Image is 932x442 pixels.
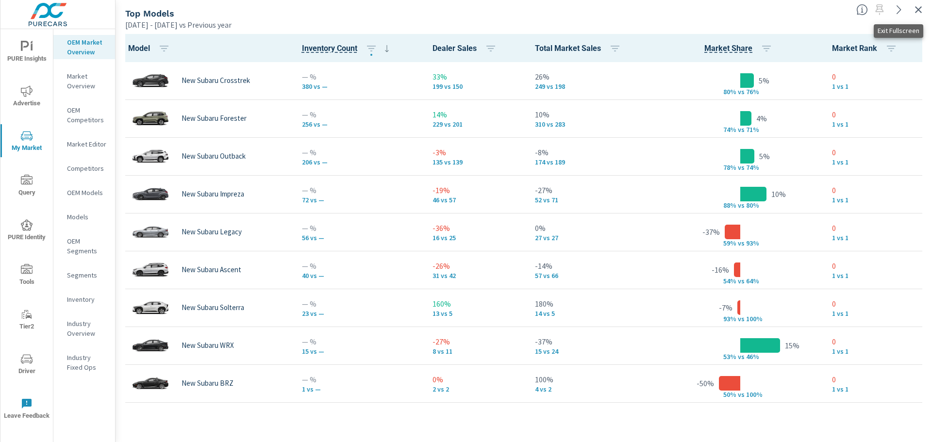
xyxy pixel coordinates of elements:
p: 72 vs — [302,196,417,204]
span: My Market [3,130,50,154]
h5: Top Models [125,8,174,18]
p: New Subaru Solterra [182,303,244,312]
p: 40 vs — [302,272,417,279]
div: OEM Competitors [53,103,115,127]
a: See more details in report [891,2,907,17]
img: glamour [131,217,170,246]
p: 0 [832,222,920,234]
span: The number of vehicles currently in dealer inventory. This does not include shared inventory, nor... [302,43,357,54]
p: 4% [756,113,767,124]
p: OEM Segments [67,236,107,256]
p: 8 vs 11 [433,347,519,355]
p: 27 vs 27 [535,234,649,242]
p: Inventory [67,295,107,304]
p: OEM Competitors [67,105,107,125]
p: 57 vs 66 [535,272,649,279]
span: PURE Insights [3,41,50,65]
p: -14% [535,260,649,272]
p: 1 vs 1 [832,310,920,317]
img: glamour [131,369,170,398]
p: OEM Market Overview [67,37,107,57]
p: Segments [67,270,107,280]
p: 380 vs — [302,82,417,90]
p: 56 vs — [302,234,417,242]
p: — % [302,71,417,82]
p: 93% v [716,314,741,323]
span: Select a preset date range to save this widget [872,2,887,17]
p: 135 vs 139 [433,158,519,166]
div: Competitors [53,161,115,176]
p: 15 vs 24 [535,347,649,355]
p: 14 vs 5 [535,310,649,317]
p: Models [67,212,107,222]
img: glamour [131,255,170,284]
p: [DATE] - [DATE] vs Previous year [125,19,232,31]
p: Competitors [67,164,107,173]
p: — % [302,260,417,272]
p: 0% [433,374,519,385]
span: PURE Identity [3,219,50,243]
p: s 80% [741,201,765,210]
p: 2 vs 2 [433,385,519,393]
p: — % [302,184,417,196]
div: Industry Overview [53,316,115,341]
p: 26% [535,71,649,82]
p: 0% [535,222,649,234]
p: 160% [433,298,519,310]
img: glamour [131,180,170,209]
p: 1 vs 1 [832,82,920,90]
p: New Subaru Impreza [182,190,244,198]
p: 52 vs 71 [535,196,649,204]
p: 88% v [716,201,741,210]
p: 100% [535,374,649,385]
p: 10% [771,188,786,200]
p: 1 vs 1 [832,158,920,166]
p: s 93% [741,239,765,247]
img: glamour [131,104,170,133]
p: 23 vs — [302,310,417,317]
span: Inventory Count [302,43,393,54]
p: 256 vs — [302,120,417,128]
p: 80% v [716,87,741,96]
p: 1 vs 1 [832,196,920,204]
p: -3% [433,147,519,158]
p: 0 [832,71,920,82]
p: s 100% [741,390,765,399]
p: -8% [535,147,649,158]
p: 15% [785,340,799,351]
p: New Subaru Ascent [182,265,241,274]
p: OEM Models [67,188,107,197]
p: 1 vs 1 [832,120,920,128]
p: 0 [832,374,920,385]
p: -37% [535,336,649,347]
p: 13 vs 5 [433,310,519,317]
p: New Subaru WRX [182,341,234,350]
p: 0 [832,260,920,272]
img: glamour [131,66,170,95]
p: New Subaru Legacy [182,228,242,236]
p: Market Editor [67,139,107,149]
div: OEM Models [53,185,115,200]
img: glamour [131,331,170,360]
p: 33% [433,71,519,82]
p: 54% v [716,277,741,285]
p: — % [302,109,417,120]
p: 0 [832,147,920,158]
span: Dealer Sales [433,43,500,54]
p: 4 vs 2 [535,385,649,393]
span: Model [128,43,174,54]
p: 249 vs 198 [535,82,649,90]
p: 0 [832,184,920,196]
img: glamour [131,293,170,322]
p: — % [302,147,417,158]
p: -7% [719,302,732,313]
img: glamour [131,142,170,171]
span: Find the biggest opportunities within your model lineup nationwide. [Source: Market registration ... [856,4,868,16]
p: 174 vs 189 [535,158,649,166]
p: 16 vs 25 [433,234,519,242]
span: Total Market Sales [535,43,625,54]
p: 46 vs 57 [433,196,519,204]
p: — % [302,374,417,385]
p: -26% [433,260,519,272]
p: 0 [832,298,920,310]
